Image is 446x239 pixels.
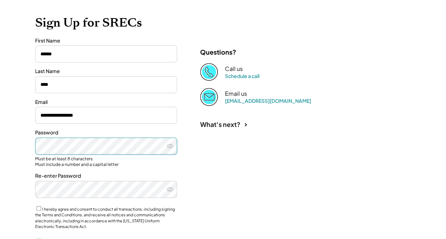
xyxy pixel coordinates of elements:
div: Questions? [200,48,236,56]
div: Call us [225,65,243,73]
a: Schedule a call [225,73,259,79]
a: [EMAIL_ADDRESS][DOMAIN_NAME] [225,98,311,104]
div: Email us [225,90,247,98]
div: Re-enter Password [35,172,177,179]
div: Last Name [35,68,177,75]
img: Phone%20copy%403x.png [200,63,218,81]
div: What's next? [200,120,241,128]
div: First Name [35,37,177,44]
img: Email%202%403x.png [200,88,218,106]
h1: Sign Up for SRECs [35,15,411,30]
div: Password [35,129,177,136]
div: Must be at least 8 characters Must include a number and a capital letter [35,156,177,167]
div: Email [35,99,177,106]
label: I hereby agree and consent to conduct all transactions, including signing the Terms and Condition... [35,207,175,229]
